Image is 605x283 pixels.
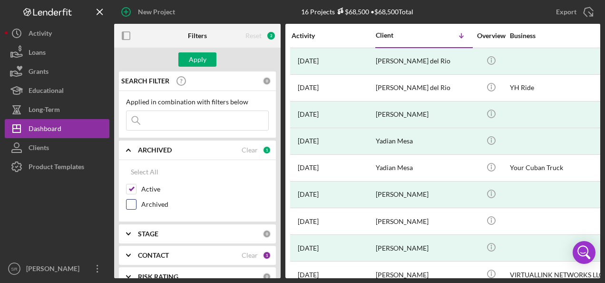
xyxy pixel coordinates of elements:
[376,102,471,127] div: [PERSON_NAME]
[114,2,185,21] button: New Project
[298,271,319,279] time: 2025-09-05 17:11
[5,62,109,81] button: Grants
[335,8,369,16] div: $68,500
[188,32,207,40] b: Filters
[292,32,375,40] div: Activity
[263,146,271,154] div: 1
[298,84,319,91] time: 2025-09-12 19:42
[141,184,269,194] label: Active
[473,32,509,40] div: Overview
[138,273,178,281] b: RISK RATING
[5,259,109,278] button: SR[PERSON_NAME]
[263,77,271,85] div: 0
[242,252,258,259] div: Clear
[298,218,319,225] time: 2025-09-17 15:27
[178,52,216,67] button: Apply
[138,252,169,259] b: CONTACT
[5,119,109,138] button: Dashboard
[298,57,319,65] time: 2025-09-14 04:39
[376,31,423,39] div: Client
[138,2,175,21] div: New Project
[263,273,271,281] div: 0
[376,209,471,234] div: [PERSON_NAME]
[11,266,17,272] text: SR
[29,138,49,160] div: Clients
[141,200,269,209] label: Archived
[121,77,169,85] b: SEARCH FILTER
[376,155,471,181] div: Yadian Mesa
[376,235,471,261] div: [PERSON_NAME]
[245,32,262,40] div: Reset
[510,32,605,40] div: Business
[510,155,605,181] div: Your Cuban Truck
[29,157,84,179] div: Product Templates
[376,129,471,154] div: Yadian Mesa
[5,138,109,157] button: Clients
[573,241,595,264] div: Open Intercom Messenger
[5,81,109,100] button: Educational
[131,162,158,182] div: Select All
[556,2,576,21] div: Export
[376,75,471,101] div: [PERSON_NAME] del Rio
[29,81,64,102] div: Educational
[5,100,109,119] button: Long-Term
[189,52,206,67] div: Apply
[126,98,269,106] div: Applied in combination with filters below
[298,111,319,118] time: 2025-10-01 13:53
[29,100,60,121] div: Long-Term
[24,259,86,281] div: [PERSON_NAME]
[301,8,413,16] div: 16 Projects • $68,500 Total
[298,164,319,172] time: 2025-08-13 20:55
[5,157,109,176] button: Product Templates
[510,75,605,101] div: YH Ride
[138,230,158,238] b: STAGE
[376,182,471,207] div: [PERSON_NAME]
[5,24,109,43] button: Activity
[29,24,52,45] div: Activity
[546,2,600,21] button: Export
[29,119,61,141] div: Dashboard
[376,49,471,74] div: [PERSON_NAME] del Rio
[138,146,172,154] b: ARCHIVED
[266,31,276,40] div: 2
[126,162,163,182] button: Select All
[298,191,319,198] time: 2025-09-09 20:39
[5,43,109,62] button: Loans
[242,146,258,154] div: Clear
[263,251,271,260] div: 1
[298,244,319,252] time: 2025-09-05 17:44
[29,62,49,83] div: Grants
[29,43,46,64] div: Loans
[298,137,319,145] time: 2025-08-07 17:24
[263,230,271,238] div: 0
